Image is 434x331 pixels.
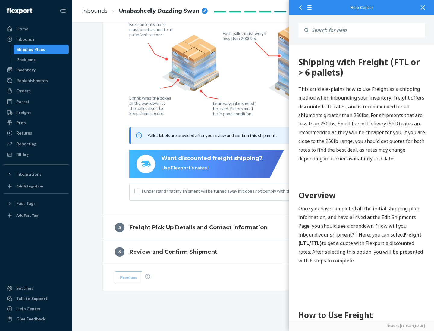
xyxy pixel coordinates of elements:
a: Elevio by [PERSON_NAME] [298,324,425,328]
button: 5Freight Pick Up Details and Contact Information [103,215,404,240]
a: Talk to Support [4,294,69,303]
a: Orders [4,86,69,96]
div: 5 [115,223,124,232]
figcaption: Each pallet must weigh less than 2000lbs. [223,31,268,41]
div: Replenishments [16,78,48,84]
div: Freight [16,110,31,116]
div: Integrations [16,171,42,177]
div: Use Flexport's rates! [161,164,263,171]
div: 6 [115,247,124,257]
a: Home [4,24,69,34]
div: Returns [16,130,32,136]
input: Search [309,23,425,38]
a: Freight [4,108,69,117]
div: Shipping Plans [17,46,45,52]
div: Orders [16,88,31,94]
a: Add Fast Tag [4,211,69,220]
button: 6Review and Confirm Shipment [103,240,404,264]
button: Give Feedback [4,314,69,324]
div: Fast Tags [16,200,36,206]
input: I understand that my shipment will be turned away if it does not comply with the above guidelines. [134,189,139,193]
a: Shipping Plans [14,45,69,54]
div: Inbounds [16,36,35,42]
p: This article explains how to use Freight as a shipping method when inbounding your inventory. Fre... [9,40,136,118]
figcaption: Shrink wrap the boxes all the way down to the pallet itself to keep them secure. [129,95,172,116]
a: Replenishments [4,76,69,85]
div: Reporting [16,141,36,147]
div: Help Center [298,5,425,10]
a: Reporting [4,139,69,149]
img: Flexport logo [7,8,32,14]
button: Close Navigation [57,5,69,17]
div: Add Fast Tag [16,213,38,218]
a: Billing [4,150,69,159]
a: Inbounds [82,8,108,14]
a: Add Integration [4,181,69,191]
a: Inbounds [4,34,69,44]
span: I understand that my shipment will be turned away if it does not comply with the above guidelines. [142,188,373,194]
div: Want discounted freight shipping? [161,155,263,162]
button: Fast Tags [4,199,69,208]
h2: Step 1: Boxes and Labels [9,282,136,293]
span: Unabashedly Dazzling Swan [119,7,199,15]
figcaption: Four-way pallets must be used. Pallets must be in good condition. [213,101,255,116]
div: 360 Shipping with Freight (FTL or > 6 pallets) [9,12,136,32]
a: Inventory [4,65,69,75]
a: Help Center [4,304,69,314]
span: Pallet labels are provided after you review and confirm this shipment. [147,133,277,138]
div: Settings [16,285,33,291]
h4: Review and Confirm Shipment [129,248,217,256]
div: Home [16,26,28,32]
p: Once you have completed all the initial shipping plan information, and have arrived at the Edit S... [9,159,136,220]
div: Add Integration [16,184,43,189]
button: Integrations [4,169,69,179]
div: Give Feedback [16,316,46,322]
a: Settings [4,283,69,293]
div: Talk to Support [16,295,48,302]
button: Previous [115,271,142,283]
ol: breadcrumbs [77,2,212,20]
a: Problems [14,55,69,64]
a: Returns [4,128,69,138]
div: Parcel [16,99,29,105]
h4: Freight Pick Up Details and Contact Information [129,224,267,231]
h1: How to Use Freight [9,264,136,276]
div: Problems [17,57,36,63]
a: Prep [4,118,69,128]
h1: Overview [9,144,136,156]
a: Parcel [4,97,69,107]
div: Prep [16,120,26,126]
div: Help Center [16,306,41,312]
div: Inventory [16,67,36,73]
div: Billing [16,152,29,158]
figcaption: Box contents labels must be attached to all palletized cartons. [129,22,174,37]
